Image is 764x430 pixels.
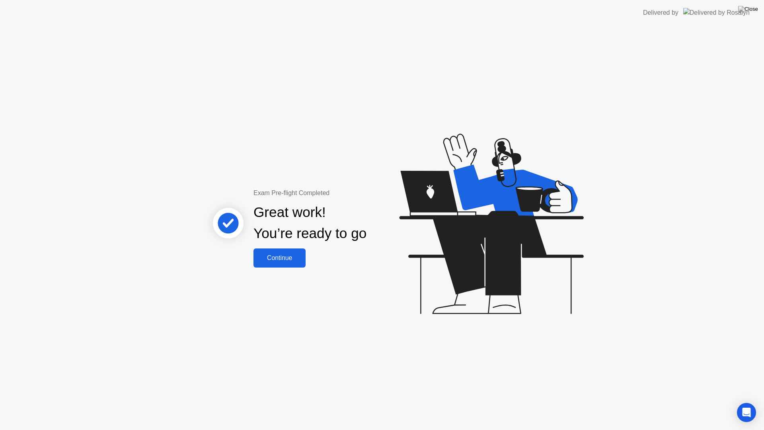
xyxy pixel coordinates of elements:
div: Open Intercom Messenger [737,403,756,422]
div: Great work! You’re ready to go [253,202,366,244]
img: Close [738,6,758,12]
img: Delivered by Rosalyn [683,8,750,17]
div: Continue [256,254,303,262]
div: Delivered by [643,8,678,18]
div: Exam Pre-flight Completed [253,188,418,198]
button: Continue [253,248,306,268]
